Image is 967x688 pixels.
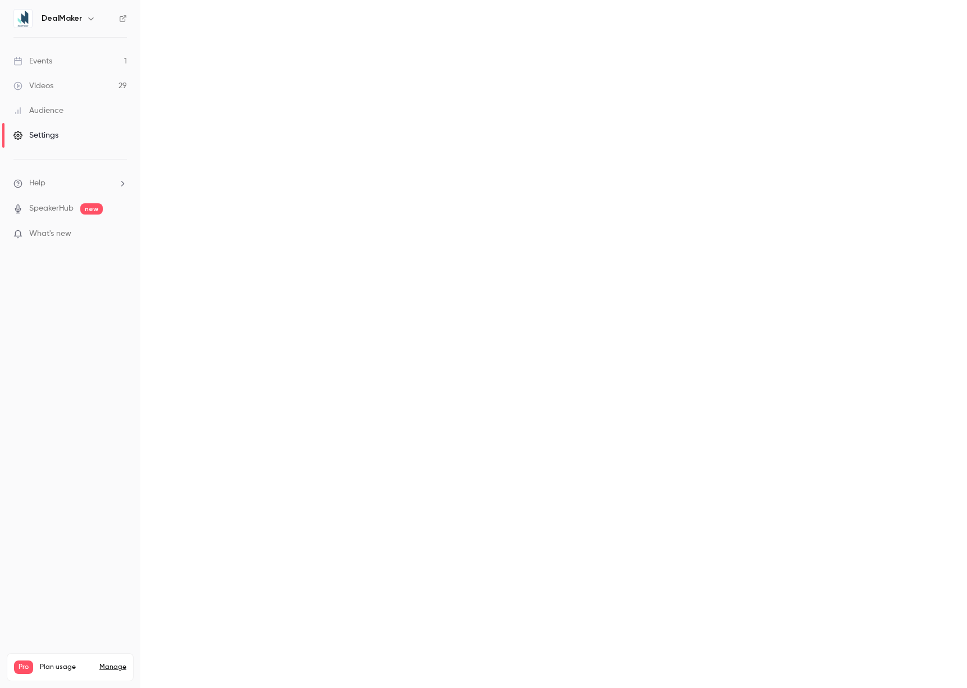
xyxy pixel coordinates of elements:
[29,228,71,240] span: What's new
[40,663,93,672] span: Plan usage
[29,177,45,189] span: Help
[13,56,52,67] div: Events
[80,203,103,215] span: new
[14,660,33,674] span: Pro
[13,105,63,116] div: Audience
[42,13,82,24] h6: DealMaker
[29,203,74,215] a: SpeakerHub
[13,130,58,141] div: Settings
[13,177,127,189] li: help-dropdown-opener
[13,80,53,92] div: Videos
[14,10,32,28] img: DealMaker
[99,663,126,672] a: Manage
